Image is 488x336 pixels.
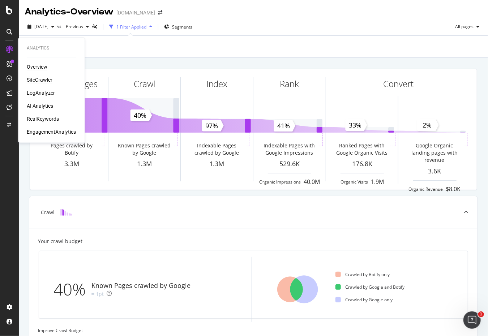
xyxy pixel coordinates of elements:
[27,76,52,83] a: SiteCrawler
[53,277,91,301] div: 40%
[106,21,155,33] button: 1 Filter Applied
[27,115,59,122] a: RealKeywords
[34,23,48,30] span: 2025 Oct. 11th
[335,284,404,290] div: Crawled by Google and Botify
[335,271,390,277] div: Crawled by Botify only
[43,142,100,156] div: Pages crawled by Botify
[57,23,63,29] span: vs
[304,178,320,186] div: 40.0M
[25,6,114,18] div: Analytics - Overview
[134,78,155,90] div: Crawl
[259,179,301,185] div: Organic Impressions
[478,311,484,317] span: 1
[116,9,155,16] div: [DOMAIN_NAME]
[253,159,326,169] div: 529.6K
[280,78,299,90] div: Rank
[108,159,181,169] div: 1.3M
[161,21,195,33] button: Segments
[158,10,162,15] div: arrow-right-arrow-left
[27,89,55,96] a: LogAnalyzer
[60,209,72,216] img: block-icon
[38,327,469,333] div: Improve Crawl Budget
[36,159,108,169] div: 3.3M
[206,78,228,90] div: Index
[172,24,192,30] span: Segments
[116,142,173,156] div: Known Pages crawled by Google
[91,293,94,295] img: Equal
[63,21,92,33] button: Previous
[41,209,55,216] div: Crawl
[452,21,482,33] button: All pages
[116,24,146,30] div: 1 Filter Applied
[27,128,76,135] a: EngagementAnalytics
[27,102,53,109] a: AI Analytics
[463,311,481,329] iframe: Intercom live chat
[188,142,245,156] div: Indexable Pages crawled by Google
[261,142,318,156] div: Indexable Pages with Google Impressions
[181,159,253,169] div: 1.3M
[335,297,393,303] div: Crawled by Google only
[96,290,104,298] div: 1pt
[25,21,57,33] button: [DATE]
[91,281,191,290] div: Known Pages crawled by Google
[38,238,82,245] div: Your crawl budget
[452,23,474,30] span: All pages
[63,23,83,30] span: Previous
[27,45,76,51] div: Analytics
[27,63,47,70] a: Overview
